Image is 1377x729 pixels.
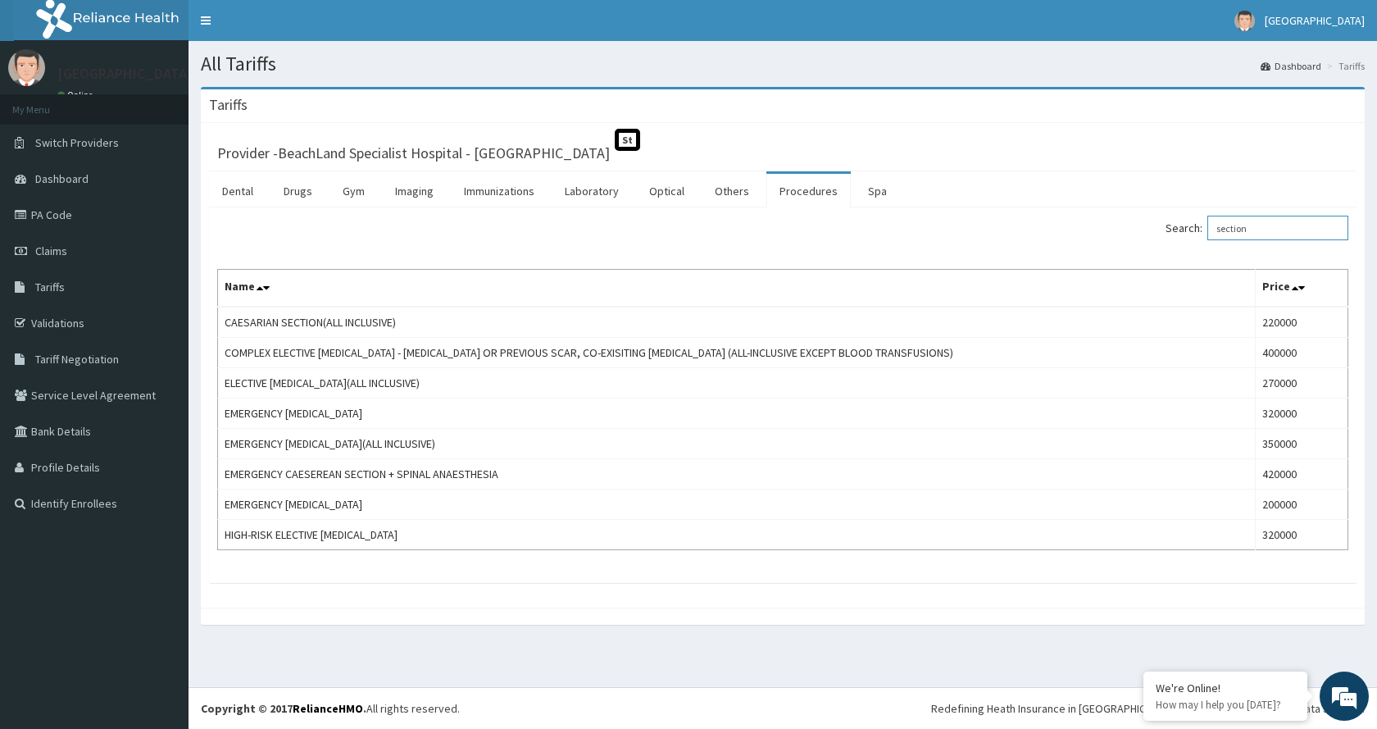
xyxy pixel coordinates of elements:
[615,129,640,151] span: St
[270,174,325,208] a: Drugs
[1255,520,1347,550] td: 320000
[218,307,1256,338] td: CAESARIAN SECTION(ALL INCLUSIVE)
[218,270,1256,308] th: Name
[1265,13,1365,28] span: [GEOGRAPHIC_DATA]
[35,135,119,150] span: Switch Providers
[1255,270,1347,308] th: Price
[1207,216,1348,240] input: Search:
[201,701,366,716] strong: Copyright © 2017 .
[35,352,119,367] span: Tariff Negotiation
[766,174,851,208] a: Procedures
[218,459,1256,490] td: EMERGENCY CAESEREAN SECTION + SPINAL ANAESTHESIA
[218,520,1256,550] td: HIGH-RISK ELECTIVE [MEDICAL_DATA]
[1255,399,1347,429] td: 320000
[1255,368,1347,399] td: 270000
[218,399,1256,429] td: EMERGENCY [MEDICAL_DATA]
[1234,11,1255,31] img: User Image
[95,207,226,372] span: We're online!
[1255,429,1347,459] td: 350000
[35,171,89,186] span: Dashboard
[293,701,363,716] a: RelianceHMO
[218,429,1256,459] td: EMERGENCY [MEDICAL_DATA](ALL INCLUSIVE)
[1255,338,1347,368] td: 400000
[702,174,762,208] a: Others
[552,174,632,208] a: Laboratory
[1166,216,1348,240] label: Search:
[35,280,65,294] span: Tariffs
[636,174,698,208] a: Optical
[57,89,97,101] a: Online
[931,700,1365,717] div: Redefining Heath Insurance in [GEOGRAPHIC_DATA] using Telemedicine and Data Science!
[329,174,378,208] a: Gym
[1255,459,1347,490] td: 420000
[201,53,1365,75] h1: All Tariffs
[218,490,1256,520] td: EMERGENCY [MEDICAL_DATA]
[855,174,900,208] a: Spa
[1255,490,1347,520] td: 200000
[1156,698,1295,712] p: How may I help you today?
[8,448,312,505] textarea: Type your message and hit 'Enter'
[85,92,275,113] div: Chat with us now
[209,174,266,208] a: Dental
[57,66,193,81] p: [GEOGRAPHIC_DATA]
[35,244,67,258] span: Claims
[382,174,447,208] a: Imaging
[189,687,1377,729] footer: All rights reserved.
[451,174,548,208] a: Immunizations
[218,338,1256,368] td: COMPLEX ELECTIVE [MEDICAL_DATA] - [MEDICAL_DATA] OR PREVIOUS SCAR, CO-EXISITING [MEDICAL_DATA] (A...
[30,82,66,123] img: d_794563401_company_1708531726252_794563401
[218,368,1256,399] td: ELECTIVE [MEDICAL_DATA](ALL INCLUSIVE)
[269,8,308,48] div: Minimize live chat window
[1261,59,1321,73] a: Dashboard
[8,49,45,86] img: User Image
[209,98,248,112] h3: Tariffs
[1323,59,1365,73] li: Tariffs
[217,146,610,161] h3: Provider - BeachLand Specialist Hospital - [GEOGRAPHIC_DATA]
[1255,307,1347,338] td: 220000
[1156,681,1295,695] div: We're Online!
